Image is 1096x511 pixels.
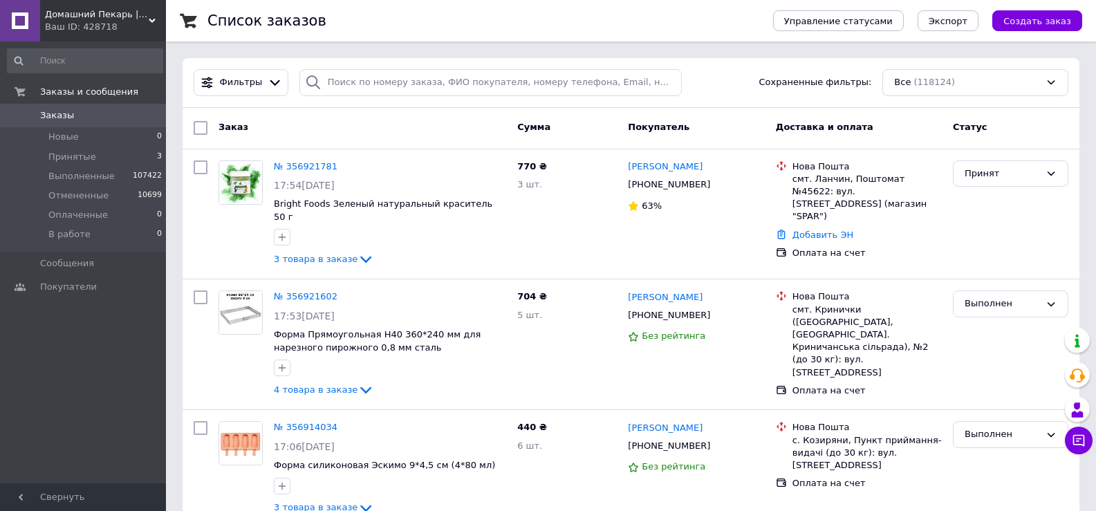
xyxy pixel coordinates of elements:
div: Оплата на счет [792,384,942,397]
span: Покупатель [628,122,689,132]
span: Создать заказ [1003,16,1071,26]
span: Оплаченные [48,209,108,221]
span: 3 товара в заказе [274,254,357,264]
a: № 356921781 [274,161,337,171]
span: 0 [157,209,162,221]
div: Принят [965,167,1040,181]
div: смт. Ланчин, Поштомат №45622: вул. [STREET_ADDRESS] (магазин "SPAR") [792,173,942,223]
span: 3 [157,151,162,163]
span: (118124) [913,77,955,87]
div: смт. Кринички ([GEOGRAPHIC_DATA], [GEOGRAPHIC_DATA]. Криничанська сільрада), №2 (до 30 кг): вул. ... [792,304,942,379]
span: Отмененные [48,189,109,202]
span: Заказ [219,122,248,132]
button: Экспорт [918,10,978,31]
span: Выполненные [48,170,115,183]
span: Все [894,76,911,89]
a: № 356914034 [274,422,337,432]
span: Без рейтинга [642,331,705,341]
span: 0 [157,131,162,143]
span: 63% [642,201,662,211]
div: Нова Пошта [792,290,942,303]
div: Оплата на счет [792,477,942,490]
span: 4 товара в заказе [274,384,357,395]
div: Нова Пошта [792,421,942,434]
span: Фильтры [220,76,263,89]
a: 3 товара в заказе [274,254,374,264]
div: Нова Пошта [792,160,942,173]
span: 107422 [133,170,162,183]
span: Новые [48,131,79,143]
a: [PERSON_NAME] [628,291,703,304]
span: Заказы и сообщения [40,86,138,98]
a: 4 товара в заказе [274,384,374,395]
div: с. Козиряни, Пункт приймання-видачі (до 30 кг): вул. [STREET_ADDRESS] [792,434,942,472]
button: Чат с покупателем [1065,427,1093,454]
div: [PHONE_NUMBER] [625,437,713,455]
span: 6 шт. [517,440,542,451]
span: Сообщения [40,257,94,270]
span: Управление статусами [784,16,893,26]
span: В работе [48,228,91,241]
input: Поиск по номеру заказа, ФИО покупателя, номеру телефона, Email, номеру накладной [299,69,682,96]
span: 704 ₴ [517,291,547,301]
span: 440 ₴ [517,422,547,432]
span: Покупатели [40,281,97,293]
a: [PERSON_NAME] [628,422,703,435]
span: Сумма [517,122,550,132]
a: Фото товару [219,290,263,335]
div: Выполнен [965,297,1040,311]
span: Статус [953,122,987,132]
h1: Список заказов [207,12,326,29]
button: Создать заказ [992,10,1082,31]
a: [PERSON_NAME] [628,160,703,174]
span: 10699 [138,189,162,202]
img: Фото товару [219,291,262,334]
span: Домашний Пекарь | Магазин для кондитеров [45,8,149,21]
span: 770 ₴ [517,161,547,171]
a: Фото товару [219,421,263,465]
div: [PHONE_NUMBER] [625,306,713,324]
div: Выполнен [965,427,1040,442]
a: Форма силиконовая Эскимо 9*4,5 см (4*80 мл) [274,460,495,470]
div: Оплата на счет [792,247,942,259]
span: 17:06[DATE] [274,441,335,452]
a: № 356921602 [274,291,337,301]
img: Фото товару [219,422,262,465]
span: Экспорт [929,16,967,26]
span: Принятые [48,151,96,163]
span: 17:53[DATE] [274,310,335,322]
input: Поиск [7,48,163,73]
a: Фото товару [219,160,263,205]
span: 3 шт. [517,179,542,189]
button: Управление статусами [773,10,904,31]
a: Bright Foods Зеленый натуральный краситель 50 г [274,198,492,222]
a: Форма Прямоугольная H40 360*240 мм для нарезного пирожного 0,8 мм сталь [274,329,481,353]
span: 0 [157,228,162,241]
div: [PHONE_NUMBER] [625,176,713,194]
a: Добавить ЭН [792,230,853,240]
span: Заказы [40,109,74,122]
div: Ваш ID: 428718 [45,21,166,33]
a: Создать заказ [978,15,1082,26]
span: 5 шт. [517,310,542,320]
img: Фото товару [219,161,262,204]
span: Доставка и оплата [776,122,873,132]
span: Без рейтинга [642,461,705,472]
span: Сохраненные фильтры: [759,76,872,89]
span: 17:54[DATE] [274,180,335,191]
